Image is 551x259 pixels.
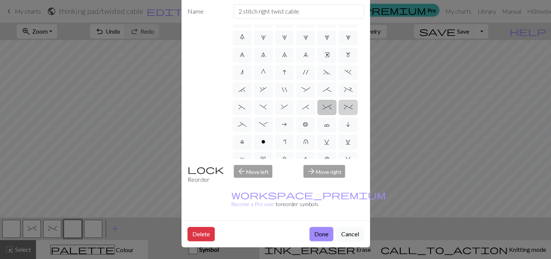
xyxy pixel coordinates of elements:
[323,87,331,93] span: ;
[345,69,351,75] span: .
[261,156,266,162] span: y
[323,104,331,110] span: ^
[345,139,351,145] span: w
[240,34,245,40] span: 0
[283,139,286,145] span: r
[240,69,244,75] span: n
[281,104,288,110] span: &
[260,104,267,110] span: )
[239,104,245,110] span: (
[238,121,247,127] span: _
[336,227,364,241] button: Cancel
[231,192,386,207] small: to reorder symbols
[346,121,350,127] span: i
[261,34,266,40] span: 1
[303,139,308,145] span: u
[325,156,329,162] span: B
[231,189,386,200] span: workspace_premium
[240,139,244,145] span: l
[283,69,286,75] span: I
[187,227,215,241] button: Delete
[303,34,308,40] span: 3
[325,34,329,40] span: 4
[282,87,287,93] span: "
[304,156,307,162] span: A
[231,192,386,207] a: Become a Pro user
[282,34,287,40] span: 2
[325,52,329,58] span: e
[344,104,353,110] span: %
[282,121,287,127] span: a
[301,87,310,93] span: :
[183,165,229,184] div: Reorder
[323,69,330,75] span: ~
[324,139,329,145] span: v
[303,69,308,75] span: '
[240,156,244,162] span: x
[240,52,245,58] span: 6
[344,87,353,93] span: +
[183,4,229,19] label: Name
[261,139,265,145] span: o
[346,52,351,58] span: m
[261,52,266,58] span: 7
[261,69,266,75] span: G
[324,121,329,127] span: c
[309,227,333,241] button: Done
[346,34,351,40] span: 5
[260,87,267,93] span: ,
[303,52,308,58] span: 9
[259,121,268,127] span: -
[283,156,286,162] span: z
[239,87,245,93] span: `
[303,121,308,127] span: b
[282,52,287,58] span: 8
[345,156,351,162] span: C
